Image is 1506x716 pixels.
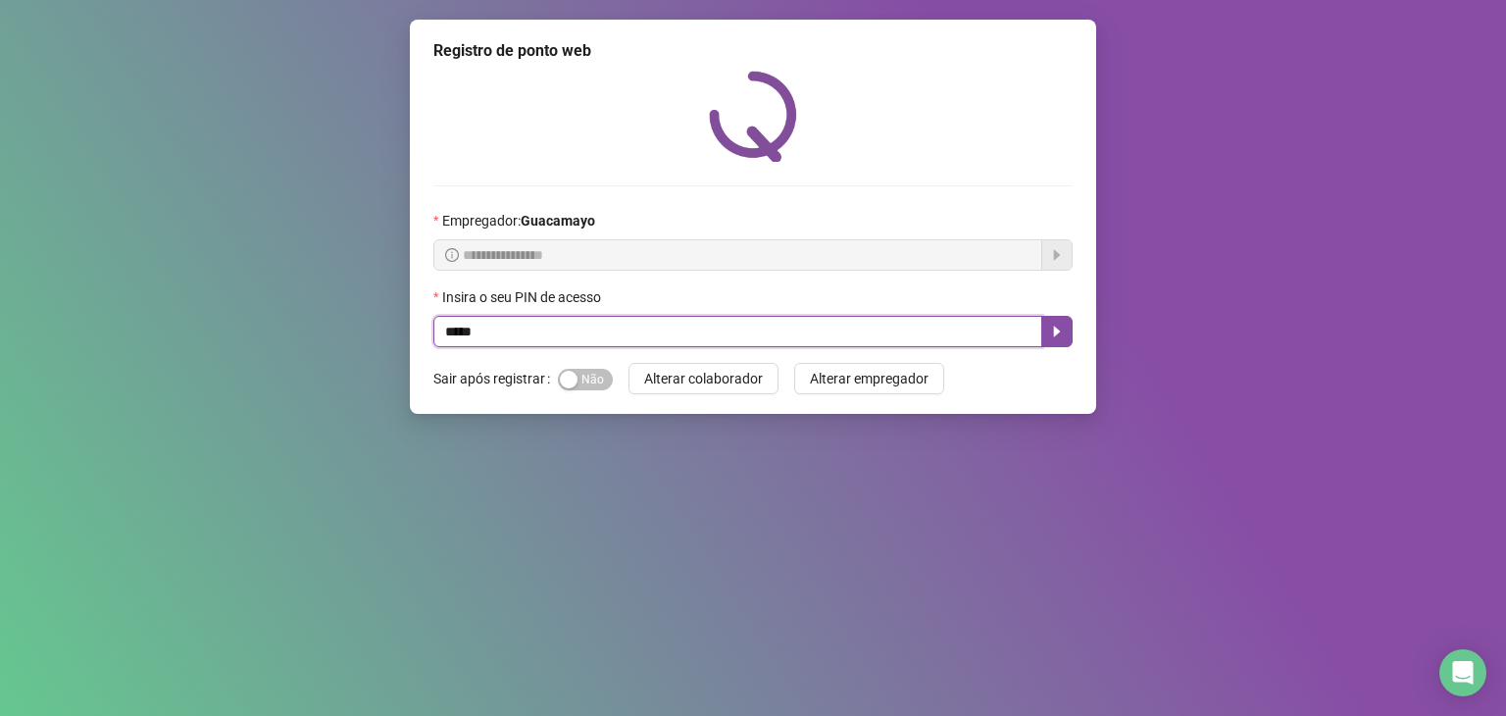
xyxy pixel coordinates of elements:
[445,248,459,262] span: info-circle
[1049,324,1065,339] span: caret-right
[794,363,944,394] button: Alterar empregador
[521,213,595,229] strong: Guacamayo
[433,363,558,394] label: Sair após registrar
[442,210,595,231] span: Empregador :
[810,368,929,389] span: Alterar empregador
[709,71,797,162] img: QRPoint
[433,39,1073,63] div: Registro de ponto web
[433,286,614,308] label: Insira o seu PIN de acesso
[644,368,763,389] span: Alterar colaborador
[628,363,778,394] button: Alterar colaborador
[1439,649,1486,696] div: Open Intercom Messenger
